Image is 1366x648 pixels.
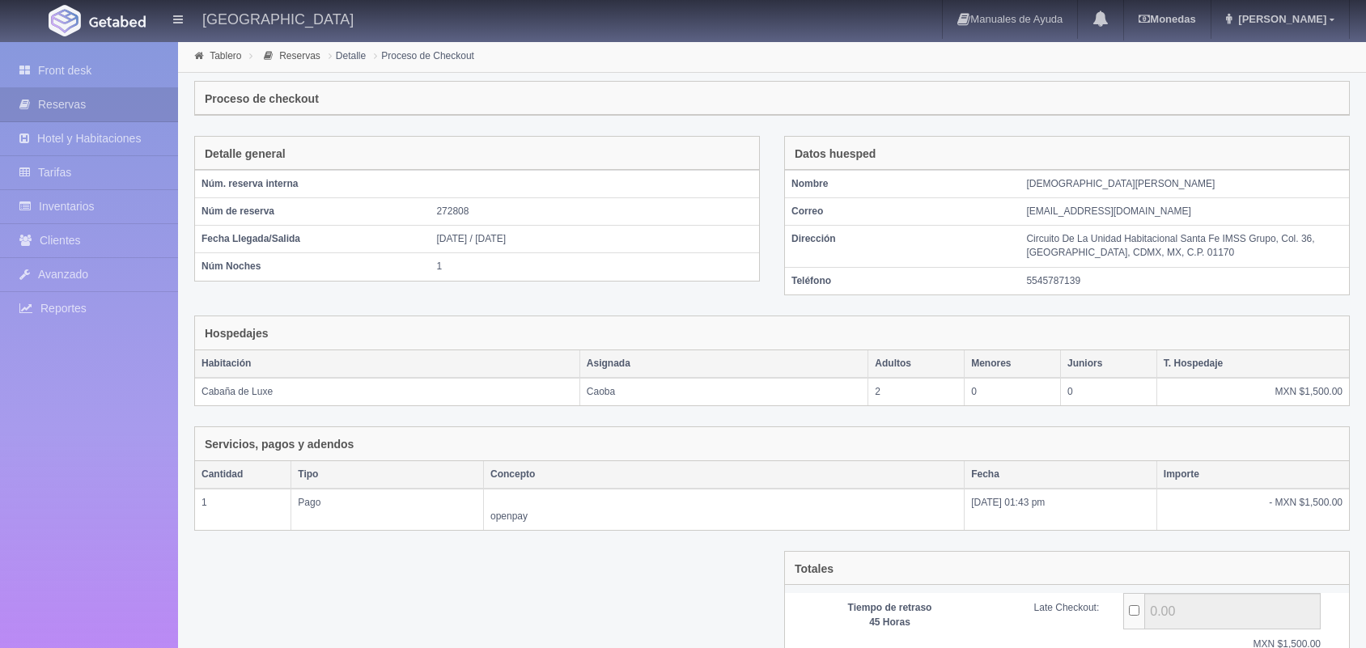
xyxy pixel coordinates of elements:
input: ... [1144,593,1321,629]
td: 272808 [430,198,759,226]
th: Fecha Llegada/Salida [195,226,430,253]
th: Fecha [965,461,1157,489]
td: [DATE] / [DATE] [430,226,759,253]
td: 0 [965,378,1061,405]
img: Getabed [49,5,81,36]
td: Caoba [579,378,868,405]
th: Habitación [195,350,579,378]
th: Concepto [483,461,964,489]
div: Late Checkout: [978,601,1111,615]
td: 0 [1060,378,1156,405]
th: Correo [785,198,1020,226]
th: Asignada [579,350,868,378]
span: [PERSON_NAME] [1234,13,1326,25]
th: Nombre [785,171,1020,198]
th: Importe [1156,461,1349,489]
h4: Hospedajes [205,328,269,340]
a: Reservas [279,50,320,61]
b: Tiempo de retraso 45 Horas [848,602,932,627]
th: Dirección [785,226,1020,267]
li: Proceso de Checkout [370,48,478,63]
td: [EMAIL_ADDRESS][DOMAIN_NAME] [1020,198,1349,226]
td: 5545787139 [1020,267,1349,294]
td: - MXN $1,500.00 [1156,489,1349,530]
h4: Proceso de checkout [205,93,319,105]
th: Menores [965,350,1061,378]
th: Adultos [868,350,965,378]
h4: Datos huesped [795,148,876,160]
td: Circuito De La Unidad Habitacional Santa Fe IMSS Grupo, Col. 36, [GEOGRAPHIC_DATA], CDMX, MX, C.P... [1020,226,1349,267]
td: openpay [483,489,964,530]
td: [DEMOGRAPHIC_DATA][PERSON_NAME] [1020,171,1349,198]
h4: Totales [795,563,834,575]
td: 1 [430,253,759,281]
a: Tablero [210,50,241,61]
h4: Servicios, pagos y adendos [205,438,354,451]
th: T. Hospedaje [1156,350,1349,378]
th: Núm. reserva interna [195,171,430,198]
td: Cabaña de Luxe [195,378,579,405]
th: Cantidad [195,461,291,489]
th: Núm de reserva [195,198,430,226]
input: ... [1129,605,1139,616]
td: 1 [195,489,291,530]
th: Teléfono [785,267,1020,294]
th: Juniors [1060,350,1156,378]
th: Tipo [291,461,484,489]
li: Detalle [325,48,370,63]
td: Pago [291,489,484,530]
h4: [GEOGRAPHIC_DATA] [202,8,354,28]
td: MXN $1,500.00 [1156,378,1349,405]
h4: Detalle general [205,148,286,160]
th: Núm Noches [195,253,430,281]
img: Getabed [89,15,146,28]
b: Monedas [1139,13,1195,25]
td: 2 [868,378,965,405]
td: [DATE] 01:43 pm [965,489,1157,530]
